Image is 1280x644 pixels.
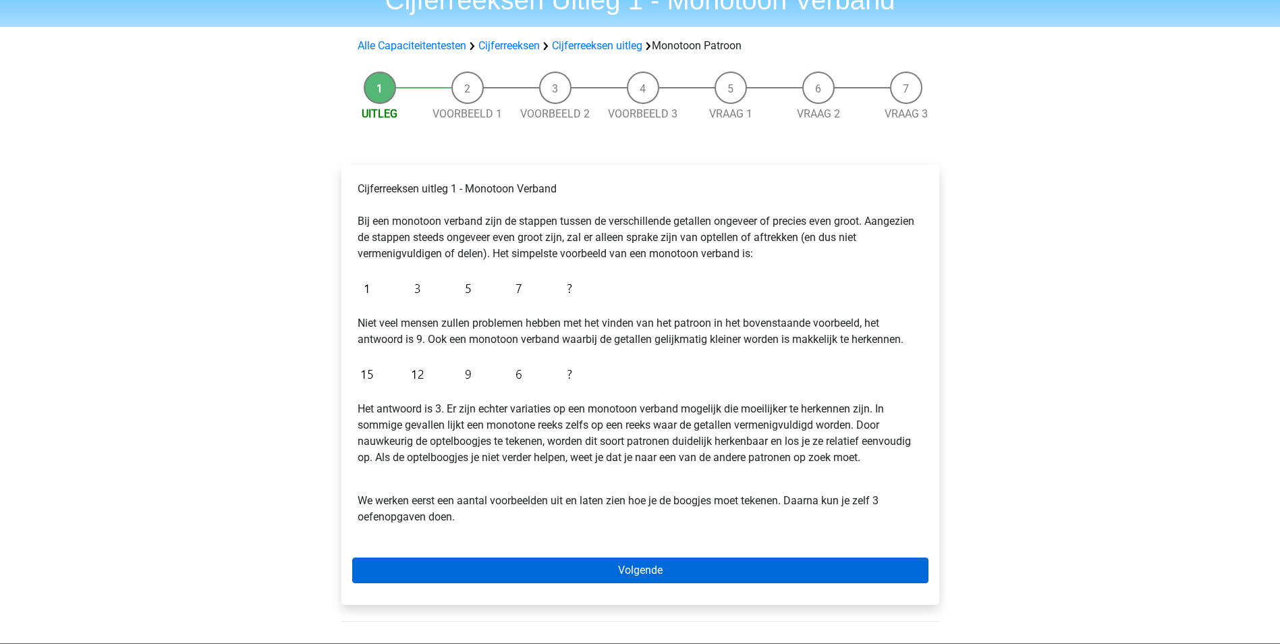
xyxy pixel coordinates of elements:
a: Uitleg [362,107,397,120]
a: Voorbeeld 2 [520,107,590,120]
a: Vraag 1 [709,107,752,120]
a: Voorbeeld 3 [608,107,677,120]
p: Het antwoord is 3. Er zijn echter variaties op een monotoon verband mogelijk die moeilijker te he... [358,401,923,466]
a: Vraag 2 [797,107,840,120]
img: Figure sequences Example 1.png [358,273,579,304]
div: Monotoon Patroon [352,38,928,54]
p: We werken eerst een aantal voorbeelden uit en laten zien hoe je de boogjes moet tekenen. Daarna k... [358,477,923,525]
a: Cijferreeksen [478,39,540,52]
p: Cijferreeksen uitleg 1 - Monotoon Verband Bij een monotoon verband zijn de stappen tussen de vers... [358,181,923,262]
img: Figure sequences Example 2.png [358,358,579,390]
a: Voorbeeld 1 [433,107,502,120]
a: Volgende [352,558,928,583]
a: Cijferreeksen uitleg [552,39,642,52]
a: Vraag 3 [885,107,928,120]
a: Alle Capaciteitentesten [358,39,466,52]
p: Niet veel mensen zullen problemen hebben met het vinden van het patroon in het bovenstaande voorb... [358,315,923,348]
